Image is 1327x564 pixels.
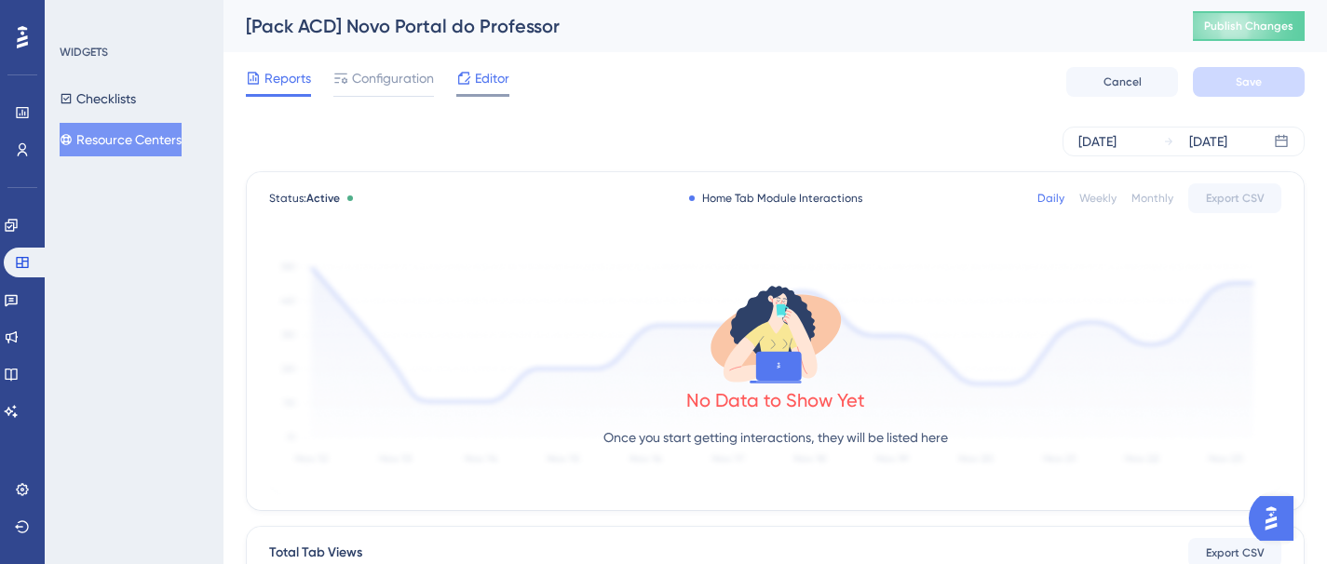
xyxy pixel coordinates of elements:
iframe: UserGuiding AI Assistant Launcher [1249,490,1305,546]
div: Home Tab Module Interactions [689,191,862,206]
div: [DATE] [1189,130,1227,153]
span: Publish Changes [1204,19,1293,34]
span: Editor [475,67,509,89]
span: Export CSV [1206,191,1265,206]
div: WIDGETS [60,45,108,60]
span: Save [1236,74,1262,89]
button: Resource Centers [60,123,182,156]
button: Checklists [60,82,136,115]
p: Once you start getting interactions, they will be listed here [603,426,948,449]
div: [DATE] [1078,130,1117,153]
span: Reports [264,67,311,89]
button: Export CSV [1188,183,1281,213]
span: Cancel [1104,74,1142,89]
div: Total Tab Views [269,542,362,564]
span: Status: [269,191,340,206]
div: Monthly [1131,191,1173,206]
button: Save [1193,67,1305,97]
span: Active [306,192,340,205]
button: Publish Changes [1193,11,1305,41]
button: Cancel [1066,67,1178,97]
div: Daily [1037,191,1064,206]
div: Weekly [1079,191,1117,206]
div: No Data to Show Yet [686,387,865,413]
span: Export CSV [1206,545,1265,560]
span: Configuration [352,67,434,89]
div: [Pack ACD] Novo Portal do Professor [246,13,1146,39]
